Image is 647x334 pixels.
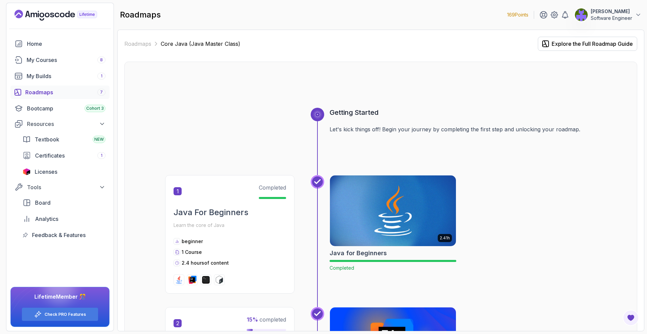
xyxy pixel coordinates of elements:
div: Explore the Full Roadmap Guide [552,40,633,48]
p: Let's kick things off! Begin your journey by completing the first step and unlocking your roadmap. [330,125,596,133]
a: licenses [19,165,110,178]
span: Licenses [35,168,57,176]
a: analytics [19,212,110,226]
p: 2.4 hours of content [182,260,229,266]
span: completed [247,316,286,323]
a: textbook [19,133,110,146]
span: NEW [94,137,104,142]
img: java logo [175,276,183,284]
button: Explore the Full Roadmap Guide [538,37,637,51]
span: 1 [101,153,102,158]
a: Check PRO Features [44,312,86,317]
button: Open Feedback Button [623,310,639,326]
a: bootcamp [10,102,110,115]
a: Roadmaps [124,40,151,48]
a: Java for Beginners card2.41hJava for BeginnersCompleted [330,175,456,271]
span: 15 % [247,316,258,323]
div: My Courses [27,56,105,64]
h2: Java for Beginners [330,248,387,258]
span: 7 [100,90,103,95]
img: bash logo [215,276,223,284]
span: Analytics [35,215,58,223]
span: Textbook [35,135,59,143]
p: 2.41h [440,235,450,241]
button: Tools [10,181,110,193]
span: Board [35,199,51,207]
div: Home [27,40,105,48]
button: Check PRO Features [22,307,98,321]
button: Resources [10,118,110,130]
div: Tools [27,183,105,191]
a: board [19,196,110,209]
a: courses [10,53,110,67]
p: Learn the core of Java [174,221,286,230]
span: Completed [330,265,354,271]
span: Cohort 3 [86,106,104,111]
h3: Getting Started [330,108,596,117]
span: Completed [259,184,286,191]
img: Java for Beginners card [330,175,456,246]
h2: roadmaps [120,9,161,20]
a: Landing page [14,10,113,21]
img: intellij logo [188,276,196,284]
a: certificates [19,149,110,162]
img: user profile image [575,8,588,21]
span: 1 [174,187,182,195]
button: user profile image[PERSON_NAME]Software Engineer [575,8,642,22]
span: Certificates [35,152,65,160]
img: terminal logo [202,276,210,284]
a: feedback [19,228,110,242]
span: Feedback & Features [32,231,86,239]
span: 1 Course [182,249,202,255]
a: builds [10,69,110,83]
p: beginner [182,238,203,245]
h2: Java For Beginners [174,207,286,218]
p: Core Java (Java Master Class) [161,40,240,48]
p: 169 Points [507,11,528,18]
span: 8 [100,57,103,63]
img: jetbrains icon [23,168,31,175]
div: Roadmaps [25,88,105,96]
span: 2 [174,319,182,327]
div: Resources [27,120,105,128]
span: 1 [101,73,102,79]
a: roadmaps [10,86,110,99]
a: home [10,37,110,51]
div: Bootcamp [27,104,105,112]
p: Software Engineer [591,15,632,22]
p: [PERSON_NAME] [591,8,632,15]
div: My Builds [27,72,105,80]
